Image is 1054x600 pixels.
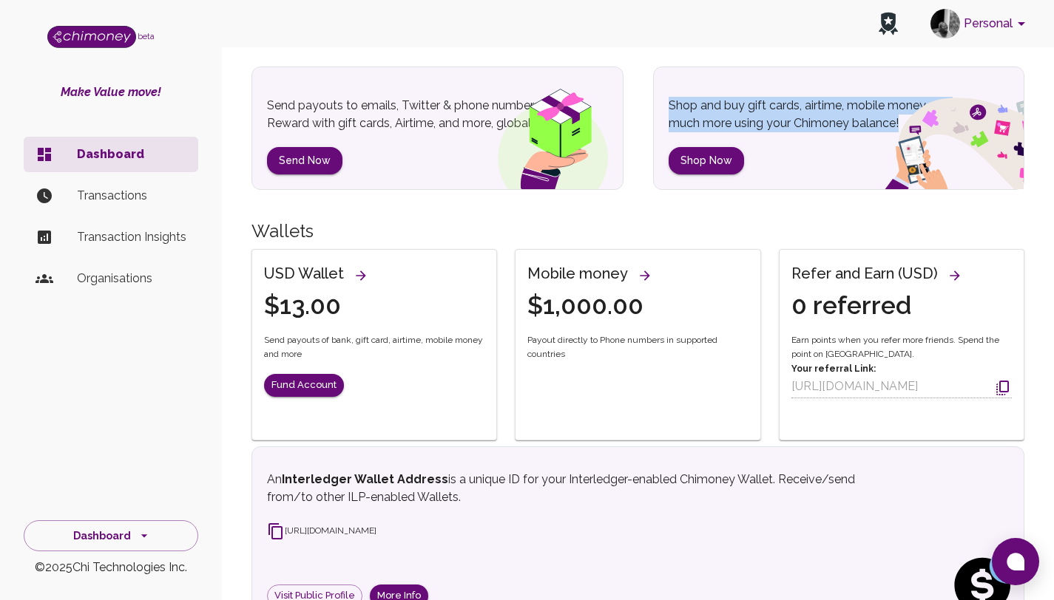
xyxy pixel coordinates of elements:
span: [URL][DOMAIN_NAME] [267,525,376,536]
button: View all wallets and manage thresholds [350,265,372,287]
div: Earn points when you refer more friends. Spend the point on [GEOGRAPHIC_DATA]. [791,333,1012,399]
span: Send payouts of bank, gift card, airtime, mobile money and more [264,333,484,363]
img: gift box [471,78,623,189]
img: social spend [846,81,1024,189]
button: View all wallets and manage thresholds [634,265,656,287]
strong: Interledger Wallet Address [282,472,448,486]
button: Fund Account [264,374,344,397]
h4: $13.00 [264,290,372,321]
img: Logo [47,26,136,48]
h5: Wallets [251,219,1024,243]
h6: Mobile money [527,262,628,285]
button: Open chat window [992,538,1039,585]
p: Send payouts to emails, Twitter & phone numbers. Reward with gift cards, Airtime, and more, globa... [267,97,551,132]
button: Shop Now [669,147,744,174]
span: beta [138,32,155,41]
p: Transactions [77,187,186,205]
h6: USD Wallet [264,262,344,285]
h6: Refer and Earn (USD) [791,262,938,285]
button: account of current user [925,4,1036,43]
p: Dashboard [77,146,186,163]
button: Dashboard [24,520,198,552]
p: Shop and buy gift cards, airtime, mobile money and much more using your Chimoney balance! [669,97,953,132]
strong: Your referral Link: [791,364,876,374]
p: Transaction Insights [77,228,186,246]
button: View all wallets and manage thresholds [944,265,966,287]
img: avatar [930,9,960,38]
h4: $1,000.00 [527,290,656,321]
p: An is a unique ID for your Interledger-enabled Chimoney Wallet. Receive/send from/to other ILP-en... [267,471,885,506]
button: Send Now [267,147,342,174]
h4: 0 referred [791,290,966,321]
span: Payout directly to Phone numbers in supported countries [527,333,748,363]
p: Organisations [77,270,186,287]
